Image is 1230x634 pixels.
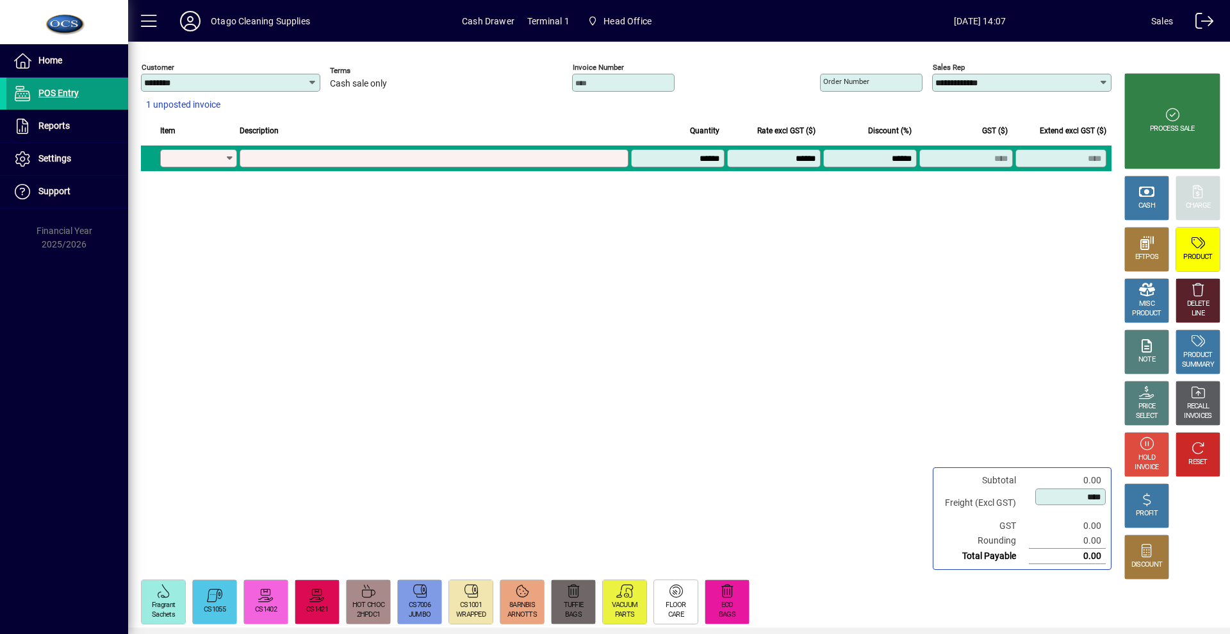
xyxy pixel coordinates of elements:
div: INVOICES [1184,412,1211,421]
mat-label: Sales rep [933,63,965,72]
div: PRODUCT [1183,253,1212,262]
a: Home [6,45,128,77]
span: Cash sale only [330,79,387,89]
div: PROFIT [1136,509,1158,519]
div: NOTE [1138,355,1155,365]
div: CS1001 [460,601,482,610]
span: Settings [38,153,71,163]
div: PRODUCT [1183,351,1212,360]
div: CS1402 [255,605,277,615]
span: Terminal 1 [527,11,570,31]
td: 0.00 [1029,533,1106,549]
td: GST [939,519,1029,533]
div: DELETE [1187,299,1209,309]
span: Discount (%) [868,124,912,138]
div: CS7006 [409,601,430,610]
td: Total Payable [939,549,1029,564]
div: Sachets [152,610,175,620]
div: Fragrant [152,601,175,610]
span: Support [38,186,70,196]
div: BAGS [565,610,582,620]
div: SELECT [1136,412,1158,421]
span: Cash Drawer [462,11,514,31]
span: GST ($) [982,124,1008,138]
div: CS1421 [306,605,328,615]
div: SUMMARY [1182,360,1214,370]
mat-label: Order number [823,77,869,86]
td: 0.00 [1029,519,1106,533]
div: PARTS [615,610,635,620]
a: Reports [6,110,128,142]
span: Head Office [582,10,657,33]
mat-label: Customer [142,63,174,72]
div: JUMBO [409,610,431,620]
div: CARE [668,610,684,620]
div: CHARGE [1186,201,1211,211]
div: HOT CHOC [352,601,384,610]
span: Description [240,124,279,138]
div: 8ARNBIS [509,601,535,610]
span: Rate excl GST ($) [757,124,816,138]
div: CASH [1138,201,1155,211]
div: Sales [1151,11,1173,31]
div: DISCOUNT [1131,560,1162,570]
div: CS1055 [204,605,225,615]
td: 0.00 [1029,549,1106,564]
button: Profile [170,10,211,33]
div: FLOOR [666,601,686,610]
div: INVOICE [1135,463,1158,472]
a: Settings [6,143,128,175]
div: PRODUCT [1132,309,1161,319]
td: Freight (Excl GST) [939,488,1029,519]
div: RESET [1188,458,1208,467]
td: 0.00 [1029,473,1106,488]
div: ECO [721,601,734,610]
span: Extend excl GST ($) [1040,124,1106,138]
div: MISC [1139,299,1154,309]
div: HOLD [1138,453,1155,463]
div: LINE [1192,309,1204,319]
button: 1 unposted invoice [141,94,225,117]
div: ARNOTTS [507,610,537,620]
div: Otago Cleaning Supplies [211,11,310,31]
span: Head Office [603,11,652,31]
span: Reports [38,121,70,131]
div: RECALL [1187,402,1209,412]
span: Item [160,124,176,138]
div: VACUUM [612,601,638,610]
td: Rounding [939,533,1029,549]
span: Quantity [690,124,719,138]
div: PRICE [1138,402,1156,412]
div: EFTPOS [1135,253,1159,262]
div: PROCESS SALE [1150,124,1195,134]
span: 1 unposted invoice [146,98,220,112]
div: TUFFIE [564,601,584,610]
div: WRAPPED [456,610,486,620]
td: Subtotal [939,473,1029,488]
span: Home [38,55,62,65]
div: BAGS [719,610,735,620]
div: 2HPDC1 [357,610,381,620]
a: Logout [1186,3,1214,44]
span: Terms [330,67,407,75]
mat-label: Invoice number [573,63,624,72]
span: [DATE] 14:07 [808,11,1151,31]
a: Support [6,176,128,208]
span: POS Entry [38,88,79,98]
